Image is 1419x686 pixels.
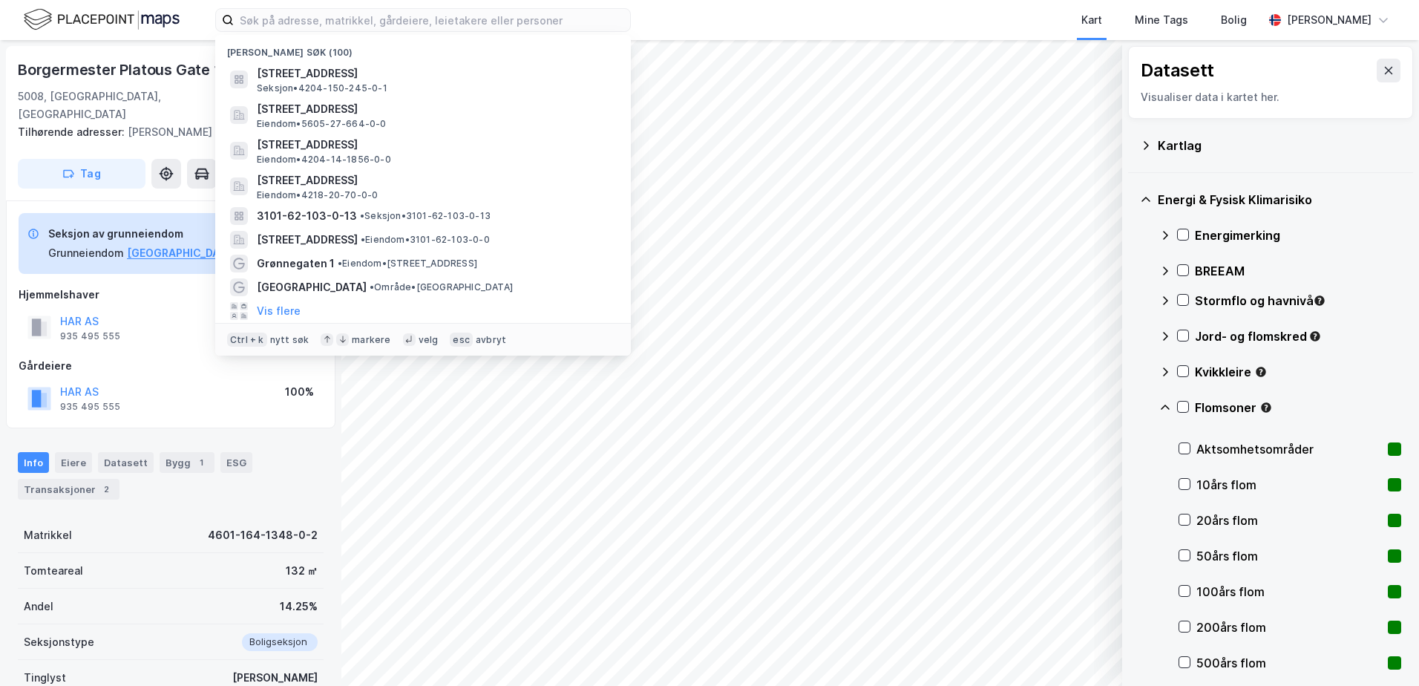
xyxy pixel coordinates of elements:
span: • [360,210,364,221]
button: Vis flere [257,302,301,320]
div: Kvikkleire [1195,363,1401,381]
div: 935 495 555 [60,330,120,342]
span: Eiendom • 4218-20-70-0-0 [257,189,378,201]
div: 100års flom [1196,583,1382,601]
div: Matrikkel [24,526,72,544]
div: ESG [220,452,252,473]
div: Datasett [98,452,154,473]
span: [STREET_ADDRESS] [257,136,613,154]
span: Tilhørende adresser: [18,125,128,138]
div: Flomsoner [1195,399,1401,416]
div: Tooltip anchor [1308,330,1322,343]
div: Info [18,452,49,473]
div: Aktsomhetsområder [1196,440,1382,458]
span: • [370,281,374,293]
div: 10års flom [1196,476,1382,494]
span: [GEOGRAPHIC_DATA] [257,278,367,296]
span: • [338,258,342,269]
div: Seksjon av grunneiendom [48,225,293,243]
div: [PERSON_NAME] [1287,11,1372,29]
div: Tooltip anchor [1254,365,1268,379]
span: Seksjon • 4204-150-245-0-1 [257,82,387,94]
div: avbryt [476,334,506,346]
div: Datasett [1141,59,1214,82]
div: Tooltip anchor [1259,401,1273,414]
div: Borgermester Platous Gate 10 [18,58,233,82]
div: nytt søk [270,334,309,346]
div: velg [419,334,439,346]
input: Søk på adresse, matrikkel, gårdeiere, leietakere eller personer [234,9,630,31]
div: Gårdeiere [19,357,323,375]
span: Eiendom • [STREET_ADDRESS] [338,258,477,269]
div: [PERSON_NAME] Gate 7a [18,123,312,141]
div: Bygg [160,452,214,473]
div: 200års flom [1196,618,1382,636]
div: 935 495 555 [60,401,120,413]
div: esc [450,333,473,347]
div: 132 ㎡ [286,562,318,580]
div: Energi & Fysisk Klimarisiko [1158,191,1401,209]
span: Eiendom • 5605-27-664-0-0 [257,118,387,130]
span: [STREET_ADDRESS] [257,100,613,118]
div: Ctrl + k [227,333,267,347]
img: logo.f888ab2527a4732fd821a326f86c7f29.svg [24,7,180,33]
span: [STREET_ADDRESS] [257,171,613,189]
div: BREEAM [1195,262,1401,280]
div: markere [352,334,390,346]
div: Grunneiendom [48,244,124,262]
div: 20års flom [1196,512,1382,529]
div: Andel [24,598,53,615]
div: Eiere [55,452,92,473]
button: Tag [18,159,145,189]
div: 100% [285,383,314,401]
span: Eiendom • 3101-62-103-0-0 [361,234,490,246]
div: Transaksjoner [18,479,119,500]
div: Tooltip anchor [1313,294,1326,307]
div: 1 [194,455,209,470]
div: Tomteareal [24,562,83,580]
div: Seksjonstype [24,633,94,651]
span: Grønnegaten 1 [257,255,335,272]
div: 5008, [GEOGRAPHIC_DATA], [GEOGRAPHIC_DATA] [18,88,228,123]
span: Område • [GEOGRAPHIC_DATA] [370,281,513,293]
div: Visualiser data i kartet her. [1141,88,1400,106]
div: Bolig [1221,11,1247,29]
span: Eiendom • 4204-14-1856-0-0 [257,154,391,166]
span: • [361,234,365,245]
span: [STREET_ADDRESS] [257,65,613,82]
div: Hjemmelshaver [19,286,323,304]
span: Seksjon • 3101-62-103-0-13 [360,210,491,222]
span: 3101-62-103-0-13 [257,207,357,225]
div: Jord- og flomskred [1195,327,1401,345]
div: Kart [1081,11,1102,29]
div: 50års flom [1196,547,1382,565]
span: [STREET_ADDRESS] [257,231,358,249]
iframe: Chat Widget [1345,615,1419,686]
div: [PERSON_NAME] søk (100) [215,35,631,62]
div: 14.25% [280,598,318,615]
div: Energimerking [1195,226,1401,244]
button: [GEOGRAPHIC_DATA], 164/1348 [127,244,293,262]
div: Stormflo og havnivå [1195,292,1401,310]
div: Mine Tags [1135,11,1188,29]
div: Kartlag [1158,137,1401,154]
div: 500års flom [1196,654,1382,672]
div: 2 [99,482,114,497]
div: 4601-164-1348-0-2 [208,526,318,544]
